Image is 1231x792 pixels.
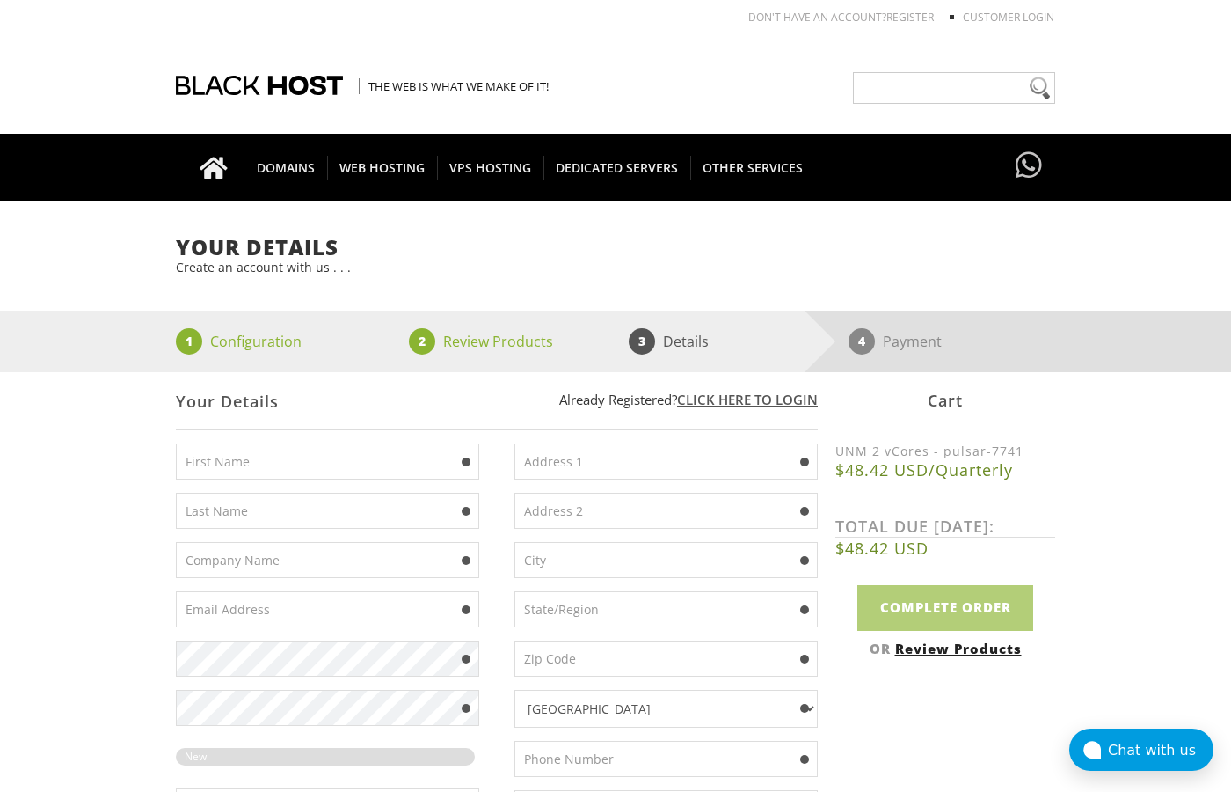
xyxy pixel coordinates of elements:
[514,444,818,480] input: Address 1
[437,134,544,201] a: VPS HOSTING
[1069,729,1213,771] button: Chat with us
[176,391,818,408] p: Already Registered?
[176,542,479,578] input: Company Name
[543,134,691,201] a: DEDICATED SERVERS
[176,591,479,627] input: Email Address
[514,741,818,777] input: Phone Number
[176,236,1055,259] h1: Your Details
[677,391,818,408] a: Click here to login
[835,538,1055,559] b: $48.42 USD
[514,591,818,627] input: State/Region
[176,328,202,355] span: 1
[176,493,479,529] input: Last Name
[514,641,818,677] input: Zip Code
[1108,742,1213,759] div: Chat with us
[857,585,1033,630] input: Complete Order
[835,459,1055,480] b: $48.42 USD/Quarterly
[853,72,1055,104] input: Need help?
[835,516,1055,538] label: TOTAL DUE [DATE]:
[722,10,934,25] li: Don't have an account?
[690,134,815,201] a: OTHER SERVICES
[210,328,302,355] p: Configuration
[359,78,549,94] span: The Web is what we make of it!
[244,156,328,180] span: DOMAINS
[1011,134,1046,199] a: Have questions?
[895,640,1022,657] a: Review Products
[176,259,1055,275] p: Create an account with us . . .
[835,443,1055,459] label: UNM 2 vCores - pulsar-7741
[443,328,553,355] p: Review Products
[327,134,438,201] a: WEB HOSTING
[835,372,1055,429] div: Cart
[514,542,818,578] input: City
[182,134,245,201] a: Go to homepage
[835,640,1055,657] div: OR
[543,156,691,180] span: DEDICATED SERVERS
[514,493,818,529] input: Address 2
[663,328,709,355] p: Details
[176,373,818,430] div: Your Details
[327,156,438,180] span: WEB HOSTING
[849,328,875,355] span: 4
[886,10,934,25] a: REGISTER
[437,156,544,180] span: VPS HOSTING
[176,444,479,480] input: First Name
[244,134,328,201] a: DOMAINS
[883,328,942,355] p: Payment
[629,328,655,355] span: 3
[690,156,815,180] span: OTHER SERVICES
[409,328,435,355] span: 2
[963,10,1054,25] a: Customer Login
